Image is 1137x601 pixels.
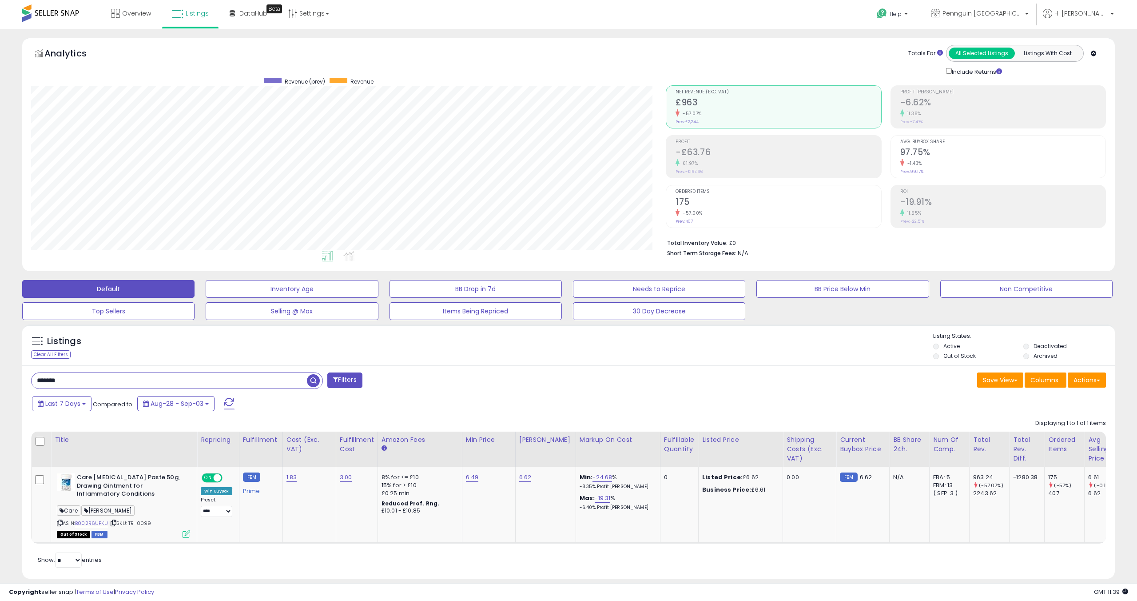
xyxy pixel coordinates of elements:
[221,474,235,482] span: OFF
[939,66,1013,76] div: Include Returns
[900,140,1105,144] span: Avg. Buybox Share
[840,473,857,482] small: FBM
[1088,489,1124,497] div: 6.62
[908,49,943,58] div: Totals For
[943,342,960,350] label: Active
[942,9,1022,18] span: Pennguin [GEOGRAPHIC_DATA]
[57,473,75,491] img: 41kuun2dOrL._SL40_.jpg
[519,473,532,482] a: 6.62
[390,280,562,298] button: BB Drop in 7d
[676,97,881,109] h2: £963
[876,8,887,19] i: Get Help
[1048,435,1081,454] div: Ordered Items
[702,435,779,445] div: Listed Price
[973,435,1006,454] div: Total Rev.
[933,473,962,481] div: FBA: 5
[382,445,387,453] small: Amazon Fees.
[904,110,921,117] small: 11.38%
[595,494,610,503] a: -19.31
[973,489,1009,497] div: 2243.62
[109,520,151,527] span: | SKU: TR-0099
[1034,352,1057,360] label: Archived
[592,473,612,482] a: -24.68
[382,489,455,497] div: £0.25 min
[137,396,215,411] button: Aug-28 - Sep-03
[122,9,151,18] span: Overview
[664,435,695,454] div: Fulfillable Quantity
[580,505,653,511] p: -6.40% Profit [PERSON_NAME]
[787,435,832,463] div: Shipping Costs (Exc. VAT)
[900,97,1105,109] h2: -6.62%
[977,373,1023,388] button: Save View
[243,435,279,445] div: Fulfillment
[580,494,653,511] div: %
[81,505,135,516] span: [PERSON_NAME]
[580,473,593,481] b: Min:
[580,494,595,502] b: Max:
[519,435,572,445] div: [PERSON_NAME]
[151,399,203,408] span: Aug-28 - Sep-03
[676,169,703,174] small: Prev: -£167.66
[860,473,872,481] span: 6.62
[203,474,214,482] span: ON
[580,435,656,445] div: Markup on Cost
[676,147,881,159] h2: -£63.76
[1043,9,1114,29] a: Hi [PERSON_NAME]
[676,90,881,95] span: Net Revenue (Exc. VAT)
[840,435,886,454] div: Current Buybox Price
[940,280,1113,298] button: Non Competitive
[206,302,378,320] button: Selling @ Max
[680,160,698,167] small: 61.97%
[382,435,458,445] div: Amazon Fees
[38,556,102,564] span: Show: entries
[1054,482,1071,489] small: (-57%)
[702,485,751,494] b: Business Price:
[1013,473,1038,481] div: -1280.38
[1014,48,1081,59] button: Listings With Cost
[1034,342,1067,350] label: Deactivated
[1068,373,1106,388] button: Actions
[1048,473,1084,481] div: 175
[667,249,736,257] b: Short Term Storage Fees:
[93,400,134,409] span: Compared to:
[57,505,80,516] span: Care
[1094,588,1128,596] span: 2025-09-11 11:39 GMT
[676,189,881,194] span: Ordered Items
[680,210,703,216] small: -57.00%
[382,481,455,489] div: 15% for > £10
[186,9,209,18] span: Listings
[680,110,702,117] small: -57.07%
[1030,376,1058,385] span: Columns
[45,399,80,408] span: Last 7 Days
[1035,419,1106,428] div: Displaying 1 to 1 of 1 items
[1054,9,1108,18] span: Hi [PERSON_NAME]
[55,435,193,445] div: Title
[702,473,743,481] b: Listed Price:
[900,219,924,224] small: Prev: -22.51%
[667,239,728,247] b: Total Inventory Value:
[900,119,923,124] small: Prev: -7.47%
[201,497,232,517] div: Preset:
[57,473,190,537] div: ASIN:
[870,1,917,29] a: Help
[893,435,926,454] div: BB Share 24h.
[57,531,90,538] span: All listings that are currently out of stock and unavailable for purchase on Amazon
[9,588,41,596] strong: Copyright
[9,588,154,597] div: seller snap | |
[900,169,923,174] small: Prev: 99.17%
[933,481,962,489] div: FBM: 13
[266,4,282,13] div: Tooltip anchor
[580,484,653,490] p: -8.35% Profit [PERSON_NAME]
[787,473,829,481] div: 0.00
[1025,373,1066,388] button: Columns
[1013,435,1041,463] div: Total Rev. Diff.
[973,473,1009,481] div: 963.24
[239,9,267,18] span: DataHub
[350,78,374,85] span: Revenue
[340,473,352,482] a: 3.00
[900,189,1105,194] span: ROI
[22,280,195,298] button: Default
[1048,489,1084,497] div: 407
[286,435,332,454] div: Cost (Exc. VAT)
[738,249,748,257] span: N/A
